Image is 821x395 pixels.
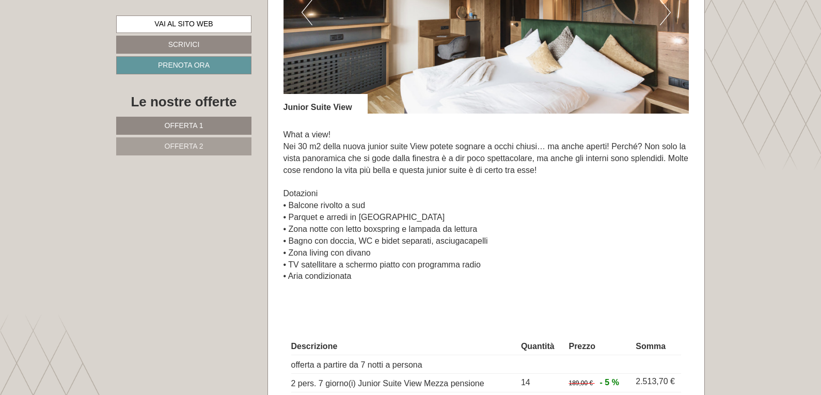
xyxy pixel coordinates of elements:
th: Descrizione [291,339,517,355]
td: 2 pers. 7 giorno(i) Junior Suite View Mezza pensione [291,373,517,392]
td: offerta a partire da 7 notti a persona [291,355,517,373]
td: 14 [517,373,565,392]
div: Junior Suite View [283,94,368,114]
a: Prenota ora [116,56,251,74]
td: 2.513,70 € [631,373,681,392]
span: Offerta 1 [165,121,203,130]
span: Offerta 2 [165,142,203,150]
span: - 5 % [600,378,619,387]
a: Scrivici [116,36,251,54]
th: Prezzo [564,339,631,355]
span: 189,00 € [569,380,593,387]
th: Somma [631,339,681,355]
p: What a view! Nei 30 m2 della nuova junior suite View potete sognare a occhi chiusi… ma anche aper... [283,129,689,294]
div: Le nostre offerte [116,92,251,112]
a: Vai al sito web [116,15,251,33]
th: Quantità [517,339,565,355]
